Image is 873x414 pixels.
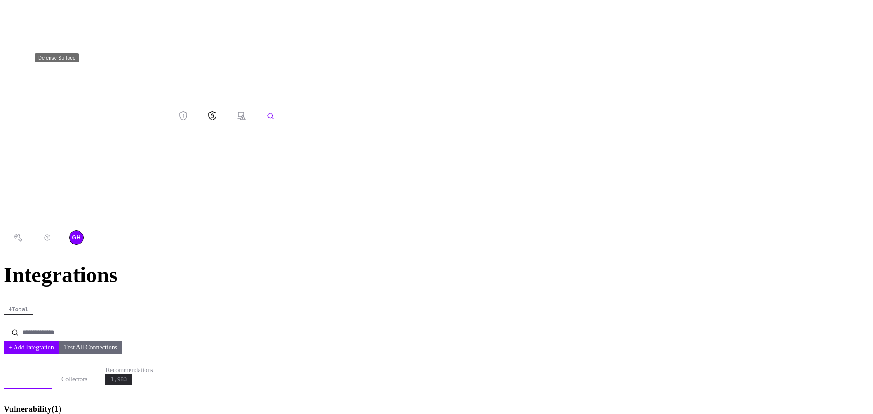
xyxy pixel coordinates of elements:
li: Integrations [4,371,52,389]
li: Collectors [52,371,97,388]
div: Defense Surface [35,53,79,62]
span: GH [72,233,81,243]
h3: Vulnerability ( 1 ) [4,404,869,414]
button: GH [62,228,91,248]
span: Global Search [256,111,285,119]
button: + Add Integration [4,341,59,354]
div: 4 Total [9,307,28,312]
span: Defense Surface [198,111,227,119]
div: 1,983 [110,377,127,382]
span: Threat Exposure [169,111,198,119]
span: Account [62,233,91,241]
h1: Integrations [4,262,869,287]
span: Attack Surface [227,111,256,119]
button: Test All Connections [59,341,122,354]
div: Recommendations [105,367,153,374]
span: Help [33,233,62,241]
a: Settings [4,233,33,241]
